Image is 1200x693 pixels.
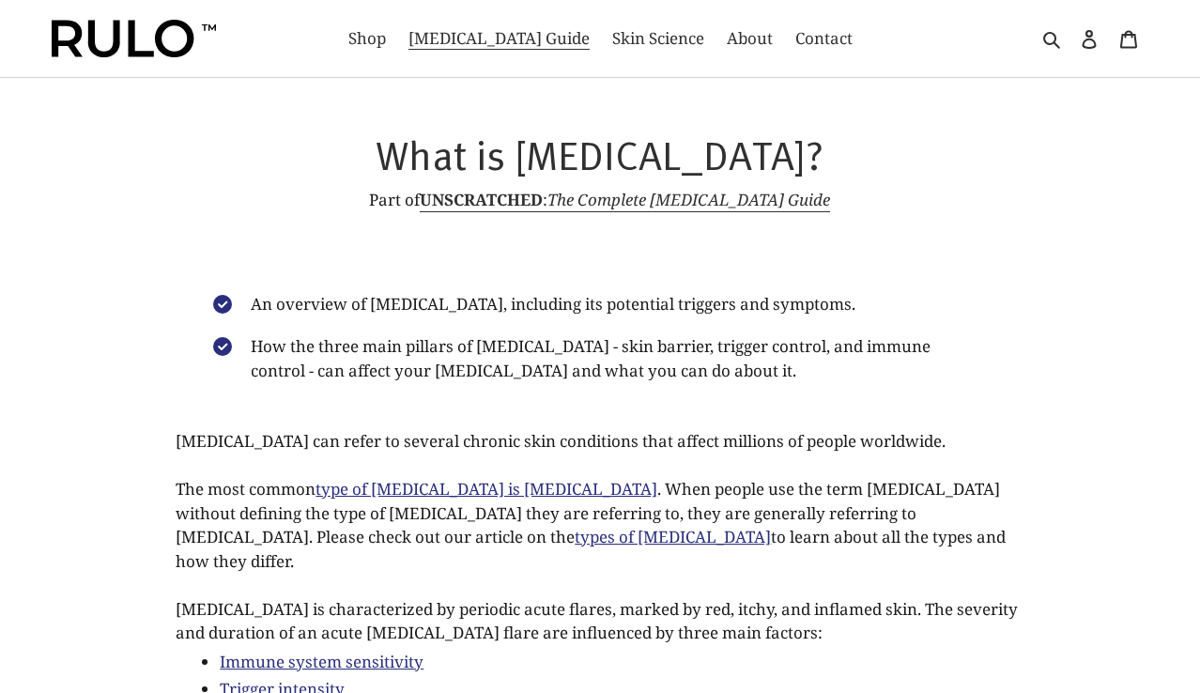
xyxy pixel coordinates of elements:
[603,23,714,54] a: Skin Science
[612,27,704,50] span: Skin Science
[717,23,782,54] a: About
[399,23,599,54] a: [MEDICAL_DATA] Guide
[420,189,830,212] a: UNSCRATCHED:The Complete [MEDICAL_DATA] Guide
[408,27,590,50] span: [MEDICAL_DATA] Guide
[942,430,946,452] span: .
[176,478,315,500] span: The most common
[575,526,771,547] span: types of [MEDICAL_DATA]
[251,334,987,382] p: How the three main pillars of [MEDICAL_DATA] - skin barrier, trigger control, and immune control ...
[176,598,1018,644] span: [MEDICAL_DATA] is characterized by periodic acute flares, marked by red, itchy, and inflamed skin...
[547,189,830,210] em: The Complete [MEDICAL_DATA] Guide
[727,27,773,50] span: About
[176,429,1023,454] p: [MEDICAL_DATA] can refer to several chronic skin conditions that affect millions of people worldwide
[220,651,423,673] a: Immune system sensitivity
[315,478,657,500] span: type of [MEDICAL_DATA] is [MEDICAL_DATA]
[786,23,862,54] a: Contact
[52,20,216,57] img: Rulo™ Skin
[176,478,1000,547] span: . When people use the term [MEDICAL_DATA] without defining the type of [MEDICAL_DATA] they are re...
[315,478,657,500] a: type of [MEDICAL_DATA] is [MEDICAL_DATA]
[420,189,543,210] strong: UNSCRATCHED
[176,188,1023,212] p: Part of
[575,526,771,548] a: types of [MEDICAL_DATA]
[348,27,386,50] span: Shop
[251,292,855,316] p: An overview of [MEDICAL_DATA], including its potential triggers and symptoms.
[795,27,853,50] span: Contact
[176,130,1023,178] h1: What is [MEDICAL_DATA]?
[339,23,395,54] a: Shop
